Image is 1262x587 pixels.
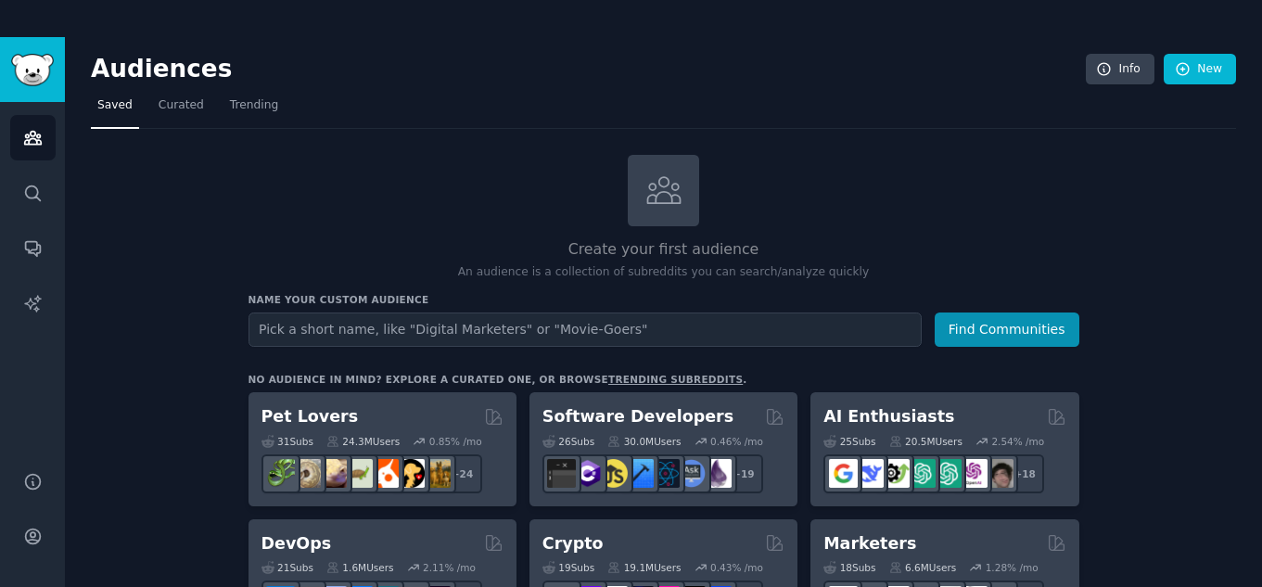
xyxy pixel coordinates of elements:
span: Curated [159,97,204,114]
img: dogbreed [422,459,451,488]
div: 26 Sub s [542,435,594,448]
img: chatgpt_prompts_ [933,459,962,488]
img: elixir [703,459,732,488]
div: 24.3M Users [326,435,400,448]
div: 1.6M Users [326,561,394,574]
div: 19.1M Users [607,561,681,574]
p: An audience is a collection of subreddits you can search/analyze quickly [249,264,1079,281]
img: ArtificalIntelligence [985,459,1013,488]
img: chatgpt_promptDesign [907,459,936,488]
img: learnjavascript [599,459,628,488]
div: + 18 [1005,454,1044,493]
div: 20.5M Users [889,435,962,448]
h2: Crypto [542,532,604,555]
img: DeepSeek [855,459,884,488]
img: OpenAIDev [959,459,988,488]
h2: DevOps [261,532,332,555]
img: leopardgeckos [318,459,347,488]
span: Trending [230,97,278,114]
div: + 24 [443,454,482,493]
img: software [547,459,576,488]
input: Pick a short name, like "Digital Marketers" or "Movie-Goers" [249,313,922,347]
div: 18 Sub s [823,561,875,574]
a: trending subreddits [608,374,743,385]
div: 30.0M Users [607,435,681,448]
div: + 19 [724,454,763,493]
img: herpetology [266,459,295,488]
img: reactnative [651,459,680,488]
img: csharp [573,459,602,488]
img: GummySearch logo [11,54,54,86]
img: GoogleGeminiAI [829,459,858,488]
div: No audience in mind? Explore a curated one, or browse . [249,373,747,386]
div: 0.46 % /mo [710,435,763,448]
a: New [1164,54,1236,85]
h2: AI Enthusiasts [823,405,954,428]
img: ballpython [292,459,321,488]
h2: Create your first audience [249,238,1079,262]
div: 2.11 % /mo [423,561,476,574]
button: Find Communities [935,313,1079,347]
img: AskComputerScience [677,459,706,488]
div: 2.54 % /mo [991,435,1044,448]
div: 6.6M Users [889,561,957,574]
img: PetAdvice [396,459,425,488]
img: iOSProgramming [625,459,654,488]
div: 0.43 % /mo [710,561,763,574]
a: Curated [152,91,210,129]
img: cockatiel [370,459,399,488]
div: 19 Sub s [542,561,594,574]
img: AItoolsCatalog [881,459,910,488]
span: Saved [97,97,133,114]
div: 1.28 % /mo [986,561,1039,574]
div: 0.85 % /mo [429,435,482,448]
h3: Name your custom audience [249,293,1079,306]
div: 25 Sub s [823,435,875,448]
h2: Pet Lovers [261,405,359,428]
a: Saved [91,91,139,129]
a: Trending [223,91,285,129]
div: 31 Sub s [261,435,313,448]
a: Info [1086,54,1154,85]
h2: Audiences [91,55,1086,84]
img: turtle [344,459,373,488]
h2: Marketers [823,532,916,555]
h2: Software Developers [542,405,733,428]
div: 21 Sub s [261,561,313,574]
